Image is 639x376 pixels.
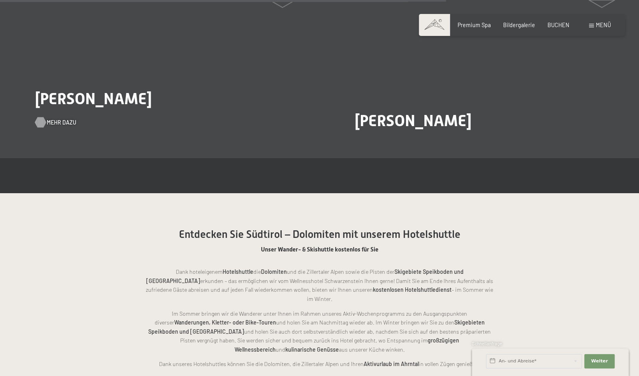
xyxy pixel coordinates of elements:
[373,286,452,293] strong: kostenlosen Hotelshuttledienst
[285,346,339,353] strong: kulinarische Genüsse
[596,22,611,28] span: Menü
[261,268,287,275] strong: Dolomiten
[174,319,276,326] strong: Wanderungen, Kletter- oder Bike-Touren
[144,309,496,354] p: Im Sommer bringen wir die Wanderer unter Ihnen im Rahmen unseres Aktiv-Wochenprogramms zu den Aus...
[364,360,419,367] strong: Aktivurlaub im Ahrntal
[458,22,491,28] a: Premium Spa
[591,358,608,364] span: Weiter
[35,89,152,108] span: [PERSON_NAME]
[261,246,378,253] span: Unser Wander- & Skishuttle kostenlos für Sie
[47,119,76,127] span: Mehr dazu
[355,111,472,130] span: [PERSON_NAME]
[223,268,253,275] strong: Hotelshuttle
[144,267,496,303] p: Dank hoteleigenem die und die Zillertaler Alpen sowie die Pisten der erkunden – das ermöglichen w...
[503,22,535,28] a: Bildergalerie
[547,22,569,28] a: BUCHEN
[144,360,496,369] p: Dank unseres Hotelshuttles können Sie die Dolomiten, die Zillertaler Alpen und Ihren in vollen Zü...
[146,268,464,284] strong: Skigebiete Speikboden und [GEOGRAPHIC_DATA]
[472,341,502,346] span: Schnellanfrage
[148,319,485,335] strong: Skigebieten Speikboden und [GEOGRAPHIC_DATA]
[584,354,615,368] button: Weiter
[235,337,459,353] strong: großzügigen Wellnessbereich
[179,228,460,240] span: Entdecken Sie Südtirol – Dolomiten mit unserem Hotelshuttle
